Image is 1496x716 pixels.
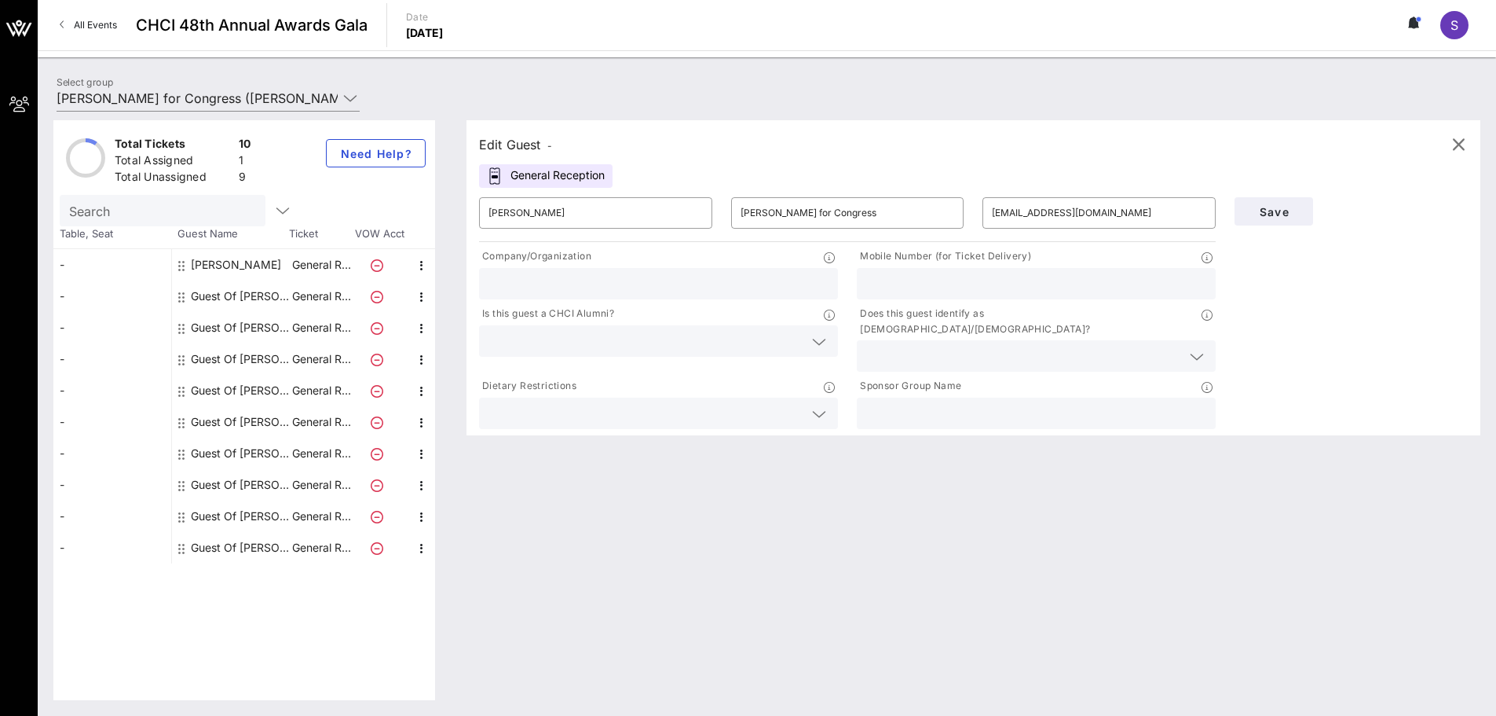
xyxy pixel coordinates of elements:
[191,438,290,469] div: Guest Of Jeffries for Congress
[479,378,576,395] p: Dietary Restrictions
[479,306,614,322] p: Is this guest a CHCI Alumni?
[115,152,232,172] div: Total Assigned
[547,140,552,152] span: -
[741,200,955,226] input: Last Name*
[289,226,352,242] span: Ticket
[53,501,171,532] div: -
[290,343,353,375] p: General R…
[53,375,171,406] div: -
[992,200,1206,226] input: Email*
[191,375,290,406] div: Guest Of Jeffries for Congress
[488,200,703,226] input: First Name*
[53,226,171,242] span: Table, Seat
[290,312,353,343] p: General R…
[239,169,251,189] div: 9
[1450,17,1458,33] span: S
[191,406,290,438] div: Guest Of Jeffries for Congress
[857,248,1031,265] p: Mobile Number (for Ticket Delivery)
[857,306,1202,337] p: Does this guest identify as [DEMOGRAPHIC_DATA]/[DEMOGRAPHIC_DATA]?
[290,406,353,438] p: General R…
[191,281,290,312] div: Guest Of Jeffries for Congress
[339,147,412,160] span: Need Help?
[479,164,613,188] div: General Reception
[191,312,290,343] div: Guest Of Jeffries for Congress
[326,139,426,167] button: Need Help?
[406,25,444,41] p: [DATE]
[1234,197,1313,226] button: Save
[53,249,171,281] div: -
[290,501,353,532] p: General R…
[290,469,353,501] p: General R…
[352,226,407,242] span: VOW Acct
[53,469,171,501] div: -
[191,501,290,532] div: Guest Of Jeffries for Congress
[57,76,113,88] label: Select group
[290,375,353,406] p: General R…
[479,248,591,265] p: Company/Organization
[406,9,444,25] p: Date
[290,281,353,312] p: General R…
[1247,205,1300,218] span: Save
[290,438,353,469] p: General R…
[191,343,290,375] div: Guest Of Jeffries for Congress
[74,19,117,31] span: All Events
[479,134,552,156] div: Edit Guest
[1440,11,1469,39] div: S
[857,378,961,395] p: Sponsor Group Name
[53,343,171,375] div: -
[191,532,290,564] div: Guest Of Jeffries for Congress
[53,281,171,312] div: -
[191,249,281,281] div: Vanessa CARDENAS
[171,226,289,242] span: Guest Name
[50,13,126,38] a: All Events
[239,136,251,156] div: 10
[290,532,353,564] p: General R…
[115,169,232,189] div: Total Unassigned
[53,312,171,343] div: -
[191,469,290,501] div: Guest Of Jeffries for Congress
[53,532,171,564] div: -
[115,136,232,156] div: Total Tickets
[290,249,353,281] p: General R…
[239,152,251,172] div: 1
[53,438,171,469] div: -
[136,13,368,37] span: CHCI 48th Annual Awards Gala
[53,406,171,438] div: -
